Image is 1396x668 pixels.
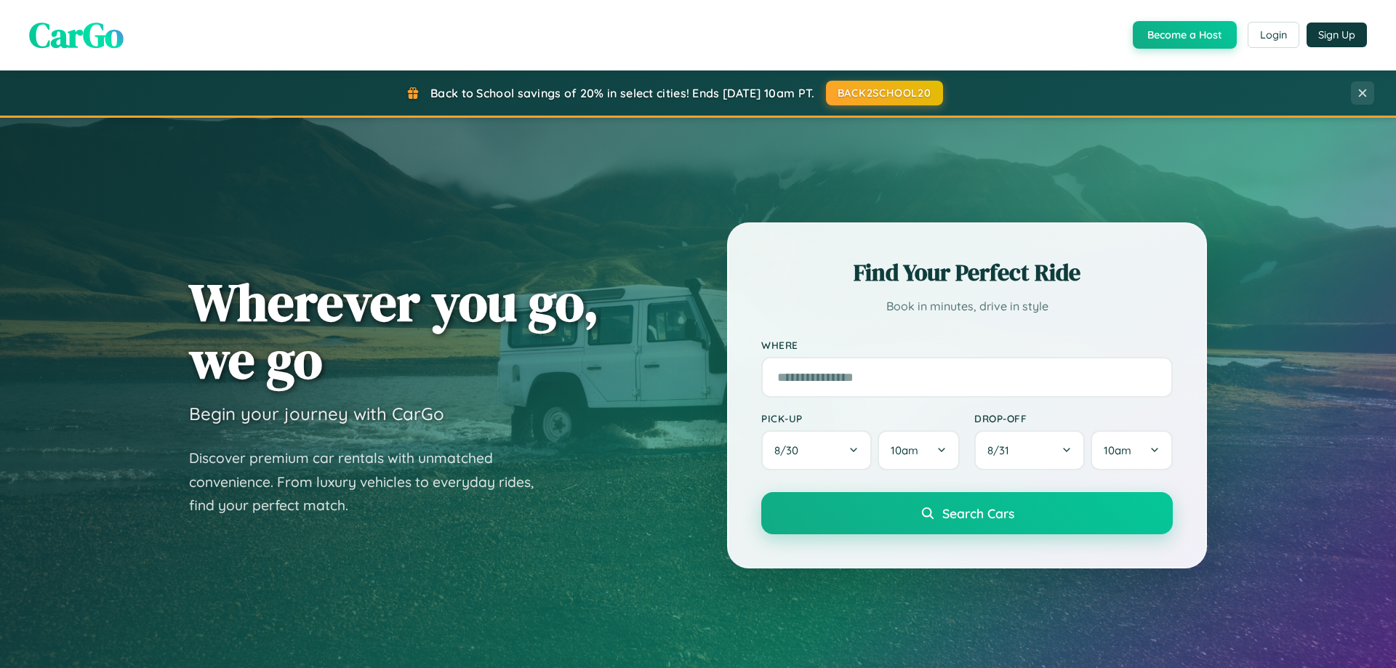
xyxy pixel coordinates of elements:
button: BACK2SCHOOL20 [826,81,943,105]
span: 10am [891,443,918,457]
button: Become a Host [1133,21,1237,49]
button: 10am [1091,430,1173,470]
h3: Begin your journey with CarGo [189,403,444,424]
button: Search Cars [761,492,1173,534]
button: Login [1248,22,1299,48]
label: Where [761,339,1173,351]
span: 10am [1104,443,1131,457]
span: 8 / 30 [774,443,806,457]
button: 8/31 [974,430,1085,470]
p: Book in minutes, drive in style [761,296,1173,317]
span: CarGo [29,11,124,59]
h2: Find Your Perfect Ride [761,257,1173,289]
label: Pick-up [761,412,960,424]
label: Drop-off [974,412,1173,424]
button: Sign Up [1307,23,1367,47]
span: Search Cars [942,505,1014,521]
button: 10am [878,430,960,470]
span: 8 / 31 [987,443,1016,457]
h1: Wherever you go, we go [189,273,599,388]
span: Back to School savings of 20% in select cities! Ends [DATE] 10am PT. [430,86,814,100]
p: Discover premium car rentals with unmatched convenience. From luxury vehicles to everyday rides, ... [189,446,553,518]
button: 8/30 [761,430,872,470]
